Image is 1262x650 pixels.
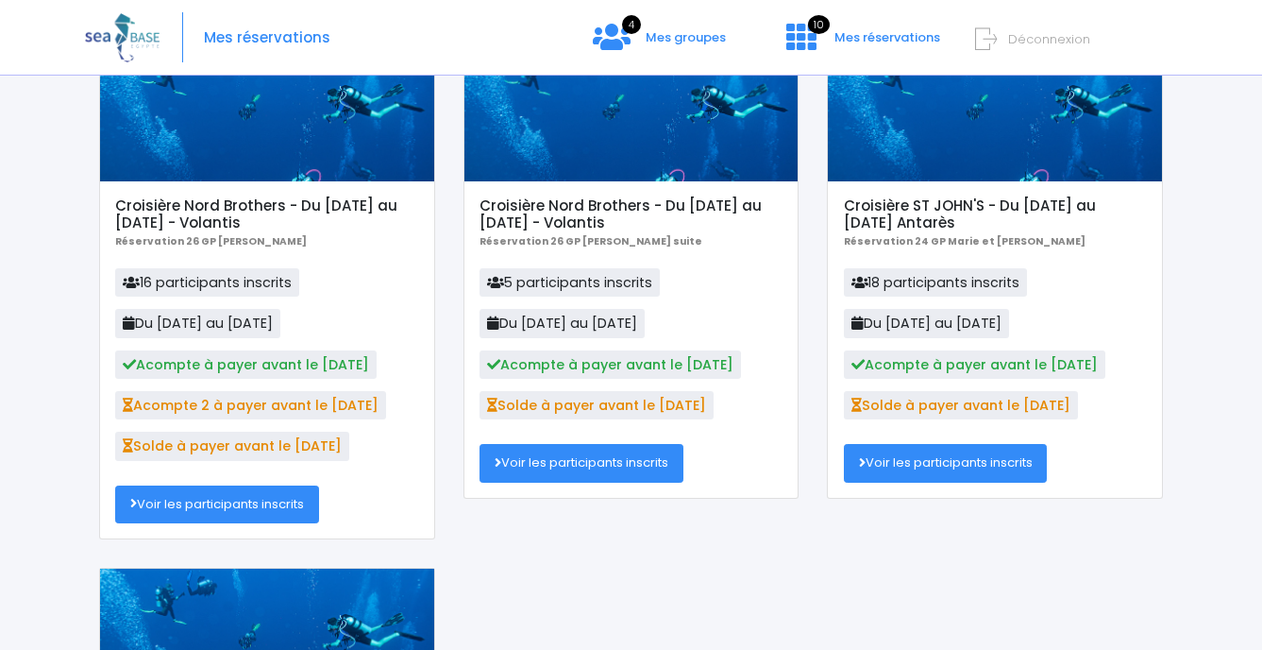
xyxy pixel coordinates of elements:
h5: Croisière Nord Brothers - Du [DATE] au [DATE] - Volantis [480,197,782,231]
span: Du [DATE] au [DATE] [480,309,645,337]
span: 5 participants inscrits [480,268,660,297]
span: Du [DATE] au [DATE] [844,309,1009,337]
span: Mes réservations [834,28,940,46]
span: Acompte à payer avant le [DATE] [480,351,741,379]
span: Solde à payer avant le [DATE] [115,432,349,460]
span: 18 participants inscrits [844,268,1028,297]
span: Acompte 2 à payer avant le [DATE] [115,391,386,419]
span: Mes groupes [646,28,726,46]
a: 4 Mes groupes [578,35,741,53]
h5: Croisière ST JOHN'S - Du [DATE] au [DATE] Antarès [844,197,1147,231]
a: 10 Mes réservations [771,35,951,53]
span: 16 participants inscrits [115,268,299,297]
span: Solde à payer avant le [DATE] [844,391,1078,419]
h5: Croisière Nord Brothers - Du [DATE] au [DATE] - Volantis [115,197,418,231]
a: Voir les participants inscrits [844,444,1048,482]
span: 10 [808,15,830,34]
span: Solde à payer avant le [DATE] [480,391,714,419]
b: Réservation 26 GP [PERSON_NAME] [115,234,307,248]
a: Voir les participants inscrits [115,486,319,523]
span: Déconnexion [1008,30,1090,48]
b: Réservation 24 GP Marie et [PERSON_NAME] [844,234,1085,248]
span: 4 [622,15,641,34]
b: Réservation 26 GP [PERSON_NAME] suite [480,234,702,248]
span: Acompte à payer avant le [DATE] [115,351,377,379]
a: Voir les participants inscrits [480,444,683,482]
span: Du [DATE] au [DATE] [115,309,280,337]
span: Acompte à payer avant le [DATE] [844,351,1105,379]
